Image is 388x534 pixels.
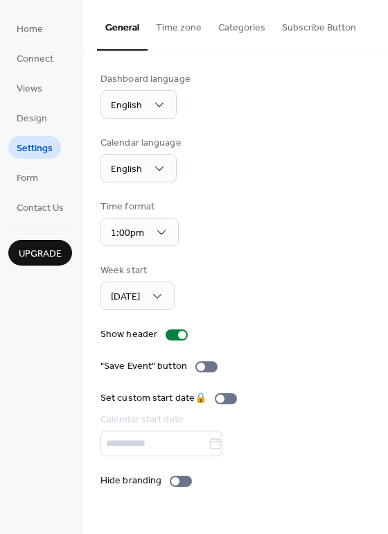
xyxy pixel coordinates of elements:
[111,288,140,307] span: [DATE]
[19,247,62,261] span: Upgrade
[100,200,176,214] div: Time format
[17,171,38,186] span: Form
[17,52,53,67] span: Connect
[8,46,62,69] a: Connect
[8,76,51,99] a: Views
[17,201,64,216] span: Contact Us
[17,22,43,37] span: Home
[8,166,46,189] a: Form
[8,136,61,159] a: Settings
[100,264,172,278] div: Week start
[8,17,51,40] a: Home
[100,72,191,87] div: Dashboard language
[8,240,72,266] button: Upgrade
[8,106,55,129] a: Design
[17,141,53,156] span: Settings
[8,196,72,218] a: Contact Us
[100,474,161,488] div: Hide branding
[100,359,187,374] div: "Save Event" button
[111,160,142,179] span: English
[17,112,47,126] span: Design
[17,82,42,96] span: Views
[111,224,144,243] span: 1:00pm
[100,136,182,150] div: Calendar language
[111,96,142,115] span: English
[100,327,157,342] div: Show header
